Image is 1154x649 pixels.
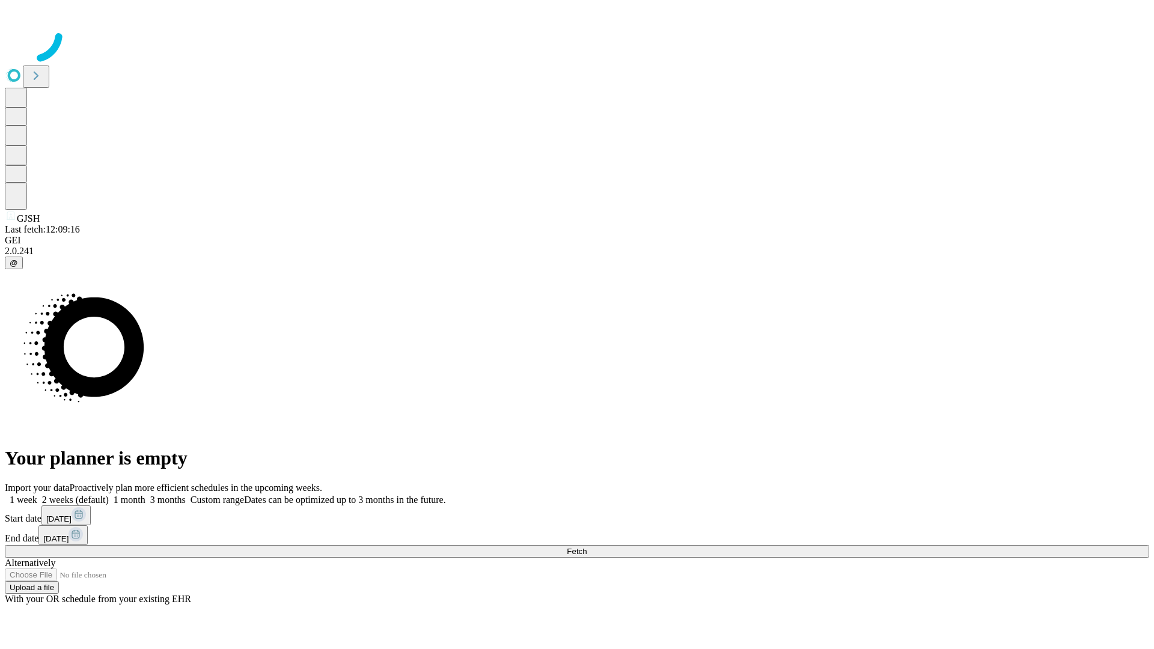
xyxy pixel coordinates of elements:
[244,495,445,505] span: Dates can be optimized up to 3 months in the future.
[10,258,18,267] span: @
[5,594,191,604] span: With your OR schedule from your existing EHR
[70,483,322,493] span: Proactively plan more efficient schedules in the upcoming weeks.
[5,581,59,594] button: Upload a file
[38,525,88,545] button: [DATE]
[42,495,109,505] span: 2 weeks (default)
[5,447,1149,469] h1: Your planner is empty
[5,246,1149,257] div: 2.0.241
[10,495,37,505] span: 1 week
[5,558,55,568] span: Alternatively
[5,257,23,269] button: @
[5,505,1149,525] div: Start date
[5,525,1149,545] div: End date
[5,235,1149,246] div: GEI
[191,495,244,505] span: Custom range
[5,224,80,234] span: Last fetch: 12:09:16
[5,545,1149,558] button: Fetch
[17,213,40,224] span: GJSH
[41,505,91,525] button: [DATE]
[43,534,69,543] span: [DATE]
[567,547,587,556] span: Fetch
[46,514,72,523] span: [DATE]
[5,483,70,493] span: Import your data
[150,495,186,505] span: 3 months
[114,495,145,505] span: 1 month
